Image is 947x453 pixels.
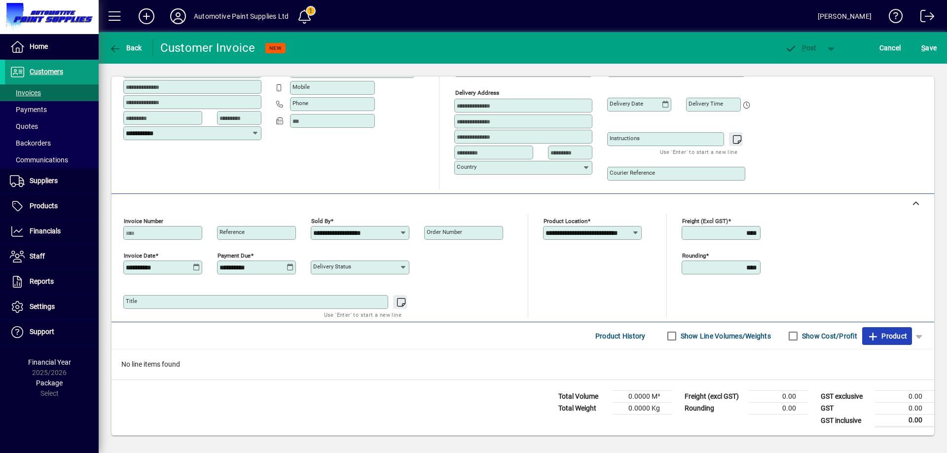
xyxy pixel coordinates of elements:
[269,45,282,51] span: NEW
[921,44,925,52] span: S
[160,40,255,56] div: Customer Invoice
[5,219,99,244] a: Financials
[30,68,63,75] span: Customers
[660,146,737,157] mat-hint: Use 'Enter' to start a new line
[5,84,99,101] a: Invoices
[867,328,907,344] span: Product
[875,415,934,427] td: 0.00
[785,44,817,52] span: ost
[324,309,401,320] mat-hint: Use 'Enter' to start a new line
[162,7,194,25] button: Profile
[30,202,58,210] span: Products
[682,252,706,259] mat-label: Rounding
[610,100,643,107] mat-label: Delivery date
[30,277,54,285] span: Reports
[5,269,99,294] a: Reports
[219,228,245,235] mat-label: Reference
[30,302,55,310] span: Settings
[816,415,875,427] td: GST inclusive
[749,403,808,415] td: 0.00
[124,218,163,225] mat-label: Invoice number
[5,244,99,269] a: Staff
[218,252,251,259] mat-label: Payment due
[10,89,41,97] span: Invoices
[919,39,939,57] button: Save
[10,122,38,130] span: Quotes
[881,2,903,34] a: Knowledge Base
[111,349,934,379] div: No line items found
[30,252,45,260] span: Staff
[544,218,587,225] mat-label: Product location
[818,8,872,24] div: [PERSON_NAME]
[682,218,728,225] mat-label: Freight (excl GST)
[30,42,48,50] span: Home
[553,391,613,403] td: Total Volume
[311,218,330,225] mat-label: Sold by
[749,391,808,403] td: 0.00
[5,320,99,344] a: Support
[292,100,308,107] mat-label: Phone
[816,403,875,415] td: GST
[5,295,99,319] a: Settings
[131,7,162,25] button: Add
[802,44,806,52] span: P
[680,403,749,415] td: Rounding
[36,379,63,387] span: Package
[879,40,901,56] span: Cancel
[5,135,99,151] a: Backorders
[921,40,937,56] span: ave
[10,139,51,147] span: Backorders
[875,403,934,415] td: 0.00
[875,391,934,403] td: 0.00
[126,298,137,304] mat-label: Title
[613,403,672,415] td: 0.0000 Kg
[107,39,145,57] button: Back
[680,391,749,403] td: Freight (excl GST)
[591,327,650,345] button: Product History
[613,391,672,403] td: 0.0000 M³
[313,263,351,270] mat-label: Delivery status
[5,151,99,168] a: Communications
[862,327,912,345] button: Product
[595,328,646,344] span: Product History
[5,35,99,59] a: Home
[30,227,61,235] span: Financials
[877,39,904,57] button: Cancel
[816,391,875,403] td: GST exclusive
[194,8,289,24] div: Automotive Paint Supplies Ltd
[679,331,771,341] label: Show Line Volumes/Weights
[780,39,822,57] button: Post
[10,106,47,113] span: Payments
[457,163,476,170] mat-label: Country
[28,358,71,366] span: Financial Year
[109,44,142,52] span: Back
[124,252,155,259] mat-label: Invoice date
[99,39,153,57] app-page-header-button: Back
[913,2,935,34] a: Logout
[610,135,640,142] mat-label: Instructions
[30,177,58,185] span: Suppliers
[553,403,613,415] td: Total Weight
[30,328,54,336] span: Support
[5,194,99,219] a: Products
[5,101,99,118] a: Payments
[610,169,655,176] mat-label: Courier Reference
[292,83,310,90] mat-label: Mobile
[800,331,857,341] label: Show Cost/Profit
[427,228,462,235] mat-label: Order number
[10,156,68,164] span: Communications
[5,169,99,193] a: Suppliers
[5,118,99,135] a: Quotes
[689,100,723,107] mat-label: Delivery time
